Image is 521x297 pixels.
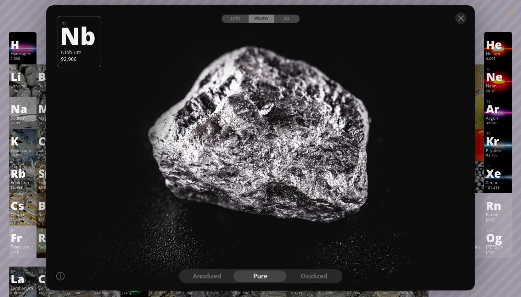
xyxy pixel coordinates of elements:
div: 2 [486,35,510,39]
div: 12 [39,99,63,104]
div: Li [11,71,35,82]
div: 19 [11,131,35,136]
div: Niobium [61,49,97,56]
div: Rn [486,200,510,211]
div: Ca [38,135,63,147]
div: 11 [11,99,35,104]
div: 86 [486,196,510,200]
div: Hydrogen [11,51,35,56]
div: 150.36 [150,291,175,296]
div: Ne [486,71,510,82]
div: Lithium [11,83,35,88]
div: 132.905 [11,217,35,223]
div: Potassium [11,147,35,153]
div: Ar [486,103,510,114]
div: 88 [39,228,63,233]
div: 140.116 [38,291,63,296]
div: 144.242 [94,291,119,296]
div: 38 [39,164,63,168]
div: Ce [38,273,63,284]
div: [PERSON_NAME] [486,244,510,250]
div: 3D [274,15,299,23]
div: oxidized [287,270,341,282]
div: Mg [38,103,63,114]
div: 85.468 [11,185,35,191]
div: Neon [486,83,510,88]
div: 157.25 [206,291,231,296]
div: 131.293 [486,185,510,191]
div: 54 [486,164,510,168]
div: [222] [486,217,510,223]
div: Og [486,232,510,243]
div: Sodium [11,115,35,121]
div: 20 [39,131,63,136]
div: Ba [38,200,63,211]
div: 40.078 [38,153,63,159]
div: Calcium [38,147,63,153]
div: Fr [11,232,35,243]
div: Ra [38,232,63,243]
div: 56 [39,196,63,200]
div: Radium [38,244,63,250]
div: Xe [486,167,510,179]
div: 18 [486,99,510,104]
div: 3 [11,67,35,72]
div: 87.62 [38,185,63,191]
div: 87 [11,228,35,233]
div: [223] [11,250,35,255]
div: Argon [486,115,510,121]
div: Xenon [486,179,510,185]
div: 6.94 [11,88,35,94]
div: 164.93 [290,291,315,296]
div: 4.003 [486,56,510,62]
div: 162.5 [262,291,287,296]
div: 55 [11,196,35,200]
div: K [11,135,35,147]
div: Beryllium [38,83,63,88]
div: [145] [122,291,147,296]
div: 118 [486,228,510,233]
div: Cerium [38,285,63,291]
div: Nb [60,23,96,47]
div: 83.798 [486,153,510,159]
div: 9.012 [38,88,63,94]
div: anodized [180,270,234,282]
div: Krypton [486,147,510,153]
div: 10 [486,67,510,72]
div: 4 [39,67,63,72]
div: He [486,39,510,50]
div: 22.99 [11,121,35,126]
div: [294] [486,250,510,255]
div: 57 [11,269,35,274]
div: Sr [38,167,63,179]
div: Na [11,103,35,114]
div: 168.934 [346,291,371,296]
div: Strontium [38,179,63,185]
div: 158.925 [234,291,259,296]
div: 174.967 [402,291,427,296]
div: 137.327 [38,217,63,223]
div: Radon [486,212,510,217]
div: 24.305 [38,121,63,126]
div: 1 [11,35,35,39]
div: pure [234,270,287,282]
div: 140.908 [66,291,91,296]
div: Kr [486,135,510,147]
div: Magnesium [38,115,63,121]
div: 173.045 [374,291,399,296]
div: La [11,273,35,284]
div: Barium [38,212,63,217]
div: 36 [486,131,510,136]
div: 92.906 [61,56,97,62]
h1: Talbica. Interactive chemistry [4,4,517,18]
div: 1.008 [11,56,35,62]
div: Helium [486,51,510,56]
div: Lanthanum [11,285,35,291]
div: H [11,39,35,50]
div: 39.948 [486,121,510,126]
div: 39.098 [11,153,35,159]
div: Francium [11,244,35,250]
div: 20.18 [486,88,510,94]
div: Be [38,71,63,82]
div: Rubidium [11,179,35,185]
